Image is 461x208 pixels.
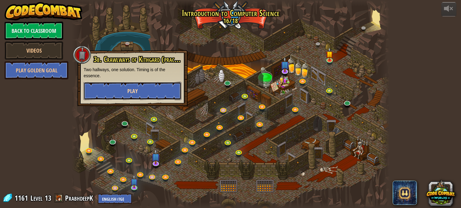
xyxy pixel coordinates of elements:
[84,67,181,79] p: Two hallways, one solution. Timing is of the essence.
[94,54,185,64] span: 3b. Crawlways of Kithgard (practice)
[441,2,456,16] button: Adjust volume
[15,193,30,203] span: 1161
[325,47,333,61] img: level-banner-started.png
[5,41,63,60] a: Videos
[30,193,43,203] span: Level
[5,2,82,20] img: CodeCombat - Learn how to code by playing a game
[5,61,68,79] a: Play Golden Goal
[130,175,138,188] img: level-banner-unstarted-subscriber.png
[45,193,51,203] span: 13
[5,22,63,40] a: Back to Classroom
[151,149,160,165] img: level-banner-unstarted-subscriber.png
[280,57,289,72] img: level-banner-unstarted-subscriber.png
[127,87,138,95] span: Play
[84,82,181,100] button: Play
[65,193,95,203] a: PrabhdeepK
